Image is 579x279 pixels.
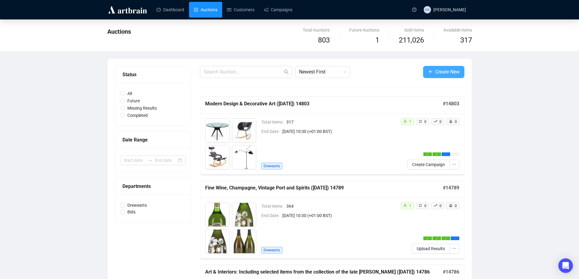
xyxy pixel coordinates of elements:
[261,128,282,135] span: End Date
[232,203,256,226] img: 2_1.jpg
[445,153,447,155] span: ellipsis
[436,153,438,155] span: check
[232,119,256,142] img: 2_1.jpg
[452,162,457,166] span: ellipsis
[125,112,150,119] span: Completed
[436,237,438,240] span: check
[445,237,447,240] span: check
[261,119,286,125] span: Total Items
[107,28,131,35] span: Auctions
[455,120,457,124] span: 0
[424,204,426,208] span: 0
[454,237,456,240] span: ellipsis
[232,145,256,169] img: 4_1.jpg
[205,203,229,226] img: 1_1.jpg
[148,158,153,163] span: swap-right
[412,244,450,253] button: Upload Results
[261,163,282,169] span: Dreweatts
[107,5,148,15] img: logo
[282,212,396,219] span: [DATE] 10:30 (+01:00 BST)
[449,120,453,123] span: rocket
[125,90,134,97] span: All
[286,119,396,125] span: 317
[409,120,411,124] span: 1
[282,128,396,135] span: [DATE] 10:30 (+01:00 BST)
[205,119,229,142] img: 1_1.jpg
[125,202,149,209] span: Dreweatts
[261,203,286,209] span: Total Items
[443,27,472,33] div: Available Items
[425,7,430,12] span: KM
[434,120,437,123] span: rise
[439,120,442,124] span: 0
[409,204,411,208] span: 1
[433,7,466,12] span: [PERSON_NAME]
[399,35,424,46] span: 211,026
[200,181,464,259] a: Fine Wine, Champagne, Vintage Port and Spirits ([DATE]) 14789#14789Total Items364End Date[DATE] 1...
[449,204,453,207] span: rocket
[227,2,254,18] a: Customers
[122,136,183,144] div: Date Range
[303,27,330,33] div: Total Auctions
[412,161,445,168] span: Create Campaign
[205,268,443,276] h5: Art & Interiors: Including selected items from the collection of the late [PERSON_NAME] ([DATE]) ...
[155,157,177,164] input: End date
[428,69,433,74] span: plus
[125,97,142,104] span: Future
[349,27,379,33] div: Future Auctions
[452,246,457,250] span: ellipsis
[426,153,429,155] span: check
[443,100,459,107] h5: # 14803
[264,2,292,18] a: Campaigns
[403,120,407,123] span: user
[299,66,346,78] span: Newest First
[443,184,459,192] h5: # 14789
[124,157,145,164] input: Start date
[455,204,457,208] span: 0
[407,160,450,169] button: Create Campaign
[125,209,138,215] span: Bids
[122,71,183,78] div: Status
[204,68,283,76] input: Search Auction...
[375,36,379,44] span: 1
[286,203,396,209] span: 364
[205,145,229,169] img: 3_1.jpg
[200,97,464,175] a: Modern Design & Decorative Art ([DATE]) 14803#14803Total Items317End Date[DATE] 10:30 (+01:00 BST...
[435,68,460,76] span: Create New
[412,8,416,12] span: question-circle
[417,245,445,252] span: Upload Results
[419,120,422,123] span: retweet
[205,230,229,253] img: 3_1.jpg
[403,204,407,207] span: user
[318,36,330,44] span: 803
[261,212,282,219] span: End Date
[232,230,256,253] img: 4_1.jpg
[424,120,426,124] span: 0
[205,100,443,107] h5: Modern Design & Decorative Art ([DATE]) 14803
[157,2,184,18] a: Dashboard
[148,158,153,163] span: to
[460,36,472,44] span: 317
[426,237,429,240] span: check
[439,204,442,208] span: 0
[122,182,183,190] div: Departments
[194,2,217,18] a: Auctions
[419,204,422,207] span: retweet
[434,204,437,207] span: rise
[261,247,282,253] span: Dreweatts
[443,268,459,276] h5: # 14786
[125,105,159,111] span: Missing Results
[399,27,424,33] div: Sold Items
[558,258,573,273] div: Open Intercom Messenger
[284,70,289,74] span: search
[423,66,464,78] button: Create New
[205,184,443,192] h5: Fine Wine, Champagne, Vintage Port and Spirits ([DATE]) 14789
